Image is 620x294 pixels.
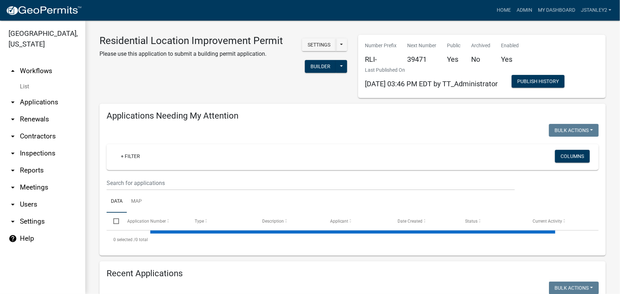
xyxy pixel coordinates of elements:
[330,219,349,224] span: Applicant
[127,190,146,213] a: Map
[120,213,188,230] datatable-header-cell: Application Number
[107,231,599,249] div: 0 total
[9,183,17,192] i: arrow_drop_down
[188,213,255,230] datatable-header-cell: Type
[408,55,437,64] h5: 39471
[526,213,594,230] datatable-header-cell: Current Activity
[107,176,515,190] input: Search for applications
[471,42,491,49] p: Archived
[458,213,526,230] datatable-header-cell: Status
[447,42,461,49] p: Public
[9,217,17,226] i: arrow_drop_down
[501,42,519,49] p: Enabled
[9,67,17,75] i: arrow_drop_up
[549,124,599,137] button: Bulk Actions
[255,213,323,230] datatable-header-cell: Description
[535,4,578,17] a: My Dashboard
[9,132,17,141] i: arrow_drop_down
[365,55,397,64] h5: RLI-
[323,213,391,230] datatable-header-cell: Applicant
[9,200,17,209] i: arrow_drop_down
[9,98,17,107] i: arrow_drop_down
[115,150,146,163] a: + Filter
[578,4,614,17] a: jstanley2
[512,75,565,88] button: Publish History
[391,213,458,230] datatable-header-cell: Date Created
[302,38,336,51] button: Settings
[127,219,166,224] span: Application Number
[447,55,461,64] h5: Yes
[9,149,17,158] i: arrow_drop_down
[494,4,514,17] a: Home
[9,115,17,124] i: arrow_drop_down
[107,111,599,121] h4: Applications Needing My Attention
[533,219,562,224] span: Current Activity
[9,166,17,175] i: arrow_drop_down
[107,268,599,279] h4: Recent Applications
[512,79,565,85] wm-modal-confirm: Workflow Publish History
[99,50,283,58] p: Please use this application to submit a building permit application.
[365,80,498,88] span: [DATE] 03:46 PM EDT by TT_Administrator
[113,237,135,242] span: 0 selected /
[555,150,590,163] button: Columns
[107,190,127,213] a: Data
[408,42,437,49] p: Next Number
[365,66,498,74] p: Last Published On
[514,4,535,17] a: Admin
[398,219,422,224] span: Date Created
[107,213,120,230] datatable-header-cell: Select
[99,35,283,47] h3: Residential Location Improvement Permit
[365,42,397,49] p: Number Prefix
[305,60,336,73] button: Builder
[262,219,284,224] span: Description
[471,55,491,64] h5: No
[195,219,204,224] span: Type
[501,55,519,64] h5: Yes
[465,219,478,224] span: Status
[9,234,17,243] i: help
